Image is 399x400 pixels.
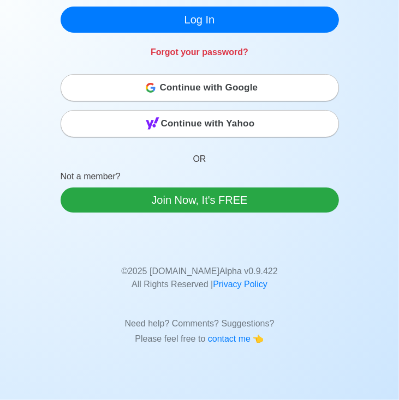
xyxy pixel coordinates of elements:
p: Not a member? [61,170,339,187]
p: Need help? Comments? Suggestions? [69,304,331,330]
a: Privacy Policy [213,280,267,289]
a: Join Now, It's FREE [61,187,339,213]
button: Continue with Yahoo [61,110,339,137]
a: Forgot your password? [151,47,248,57]
span: Continue with Google [160,77,258,99]
span: point [253,334,264,343]
p: © 2025 [DOMAIN_NAME] Alpha v 0.9.422 All Rights Reserved | [69,252,331,291]
span: contact me [208,334,253,343]
p: Please feel free to [69,332,331,346]
button: Log In [61,7,339,33]
button: Continue with Google [61,74,339,101]
span: Continue with Yahoo [161,113,255,135]
p: OR [61,140,339,170]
